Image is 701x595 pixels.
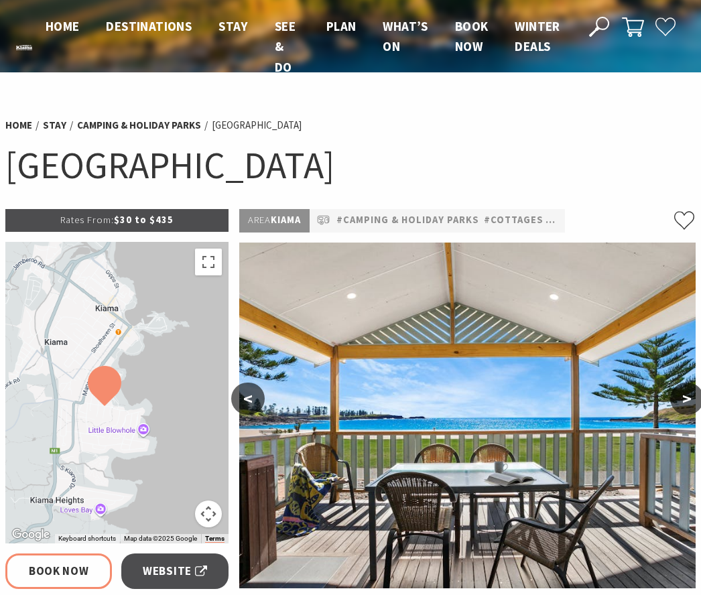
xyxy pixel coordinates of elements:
li: [GEOGRAPHIC_DATA] [212,117,302,133]
a: Camping & Holiday Parks [77,119,201,132]
p: Kiama [239,209,310,232]
img: Kendalls on the Beach Holiday Park [239,243,696,588]
span: Home [46,18,80,34]
span: Destinations [106,18,192,34]
a: #Cottages [484,212,544,228]
a: Book Now [5,553,112,589]
img: Kiama Logo [16,45,32,50]
a: Terms [205,535,225,543]
nav: Main Menu [32,16,574,77]
img: Google [9,526,53,543]
h1: [GEOGRAPHIC_DATA] [5,141,696,189]
a: Click to see this area on Google Maps [9,526,53,543]
a: Website [121,553,228,589]
button: Toggle fullscreen view [195,249,222,275]
span: Area [248,214,271,226]
p: $30 to $435 [5,209,229,231]
span: Stay [218,18,248,34]
span: Book now [455,18,489,54]
span: What’s On [383,18,428,54]
span: Rates From: [60,214,114,226]
a: Stay [43,119,66,132]
button: < [231,383,265,415]
span: Website [143,562,207,580]
span: Plan [326,18,357,34]
span: Map data ©2025 Google [124,535,197,542]
a: #Camping & Holiday Parks [336,212,479,228]
a: Home [5,119,32,132]
span: Winter Deals [515,18,560,54]
span: See & Do [275,18,296,75]
button: Keyboard shortcuts [58,534,116,543]
button: Map camera controls [195,501,222,527]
